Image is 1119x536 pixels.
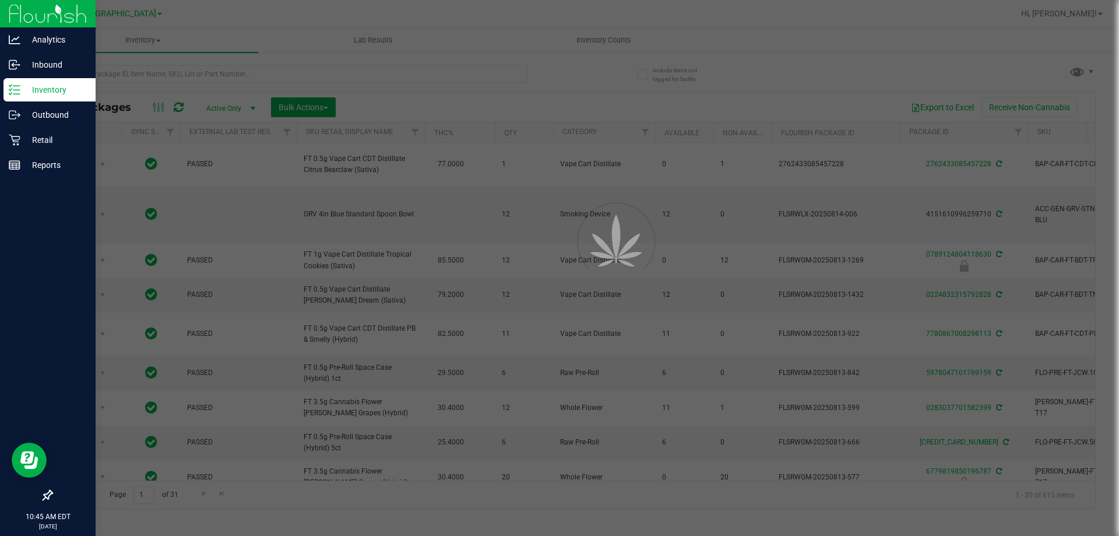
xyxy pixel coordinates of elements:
[9,84,20,96] inline-svg: Inventory
[20,158,90,172] p: Reports
[9,159,20,171] inline-svg: Reports
[5,512,90,522] p: 10:45 AM EDT
[9,59,20,71] inline-svg: Inbound
[20,108,90,122] p: Outbound
[20,133,90,147] p: Retail
[9,34,20,45] inline-svg: Analytics
[12,443,47,478] iframe: Resource center
[20,83,90,97] p: Inventory
[5,522,90,531] p: [DATE]
[9,134,20,146] inline-svg: Retail
[20,33,90,47] p: Analytics
[20,58,90,72] p: Inbound
[9,109,20,121] inline-svg: Outbound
